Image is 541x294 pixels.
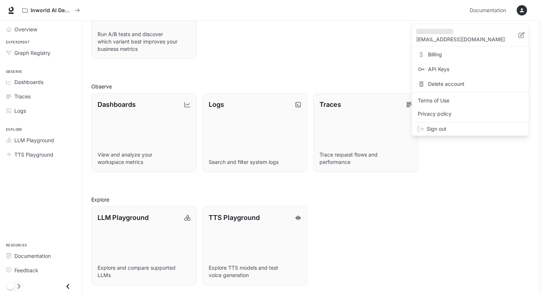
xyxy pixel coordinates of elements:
[418,110,523,118] span: Privacy policy
[428,51,523,58] span: Billing
[413,63,527,76] a: API Keys
[413,107,527,120] a: Privacy policy
[413,77,527,91] div: Delete account
[412,24,529,46] div: [EMAIL_ADDRESS][DOMAIN_NAME]
[427,125,523,133] span: Sign out
[418,97,523,104] span: Terms of Use
[413,48,527,61] a: Billing
[416,36,519,43] p: [EMAIL_ADDRESS][DOMAIN_NAME]
[412,122,529,136] div: Sign out
[413,94,527,107] a: Terms of Use
[428,66,523,73] span: API Keys
[428,80,523,88] span: Delete account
